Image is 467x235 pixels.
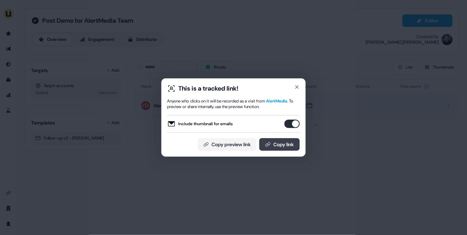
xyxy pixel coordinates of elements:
[266,98,288,104] span: AlertMedia
[179,84,239,93] div: This is a tracked link!
[198,138,257,151] button: Copy preview link
[259,138,300,151] button: Copy link
[167,120,233,128] label: Include thumbnail for emails
[167,98,300,109] div: Anyone who clicks on it will be recorded as a visit from . To preview or share internally, use th...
